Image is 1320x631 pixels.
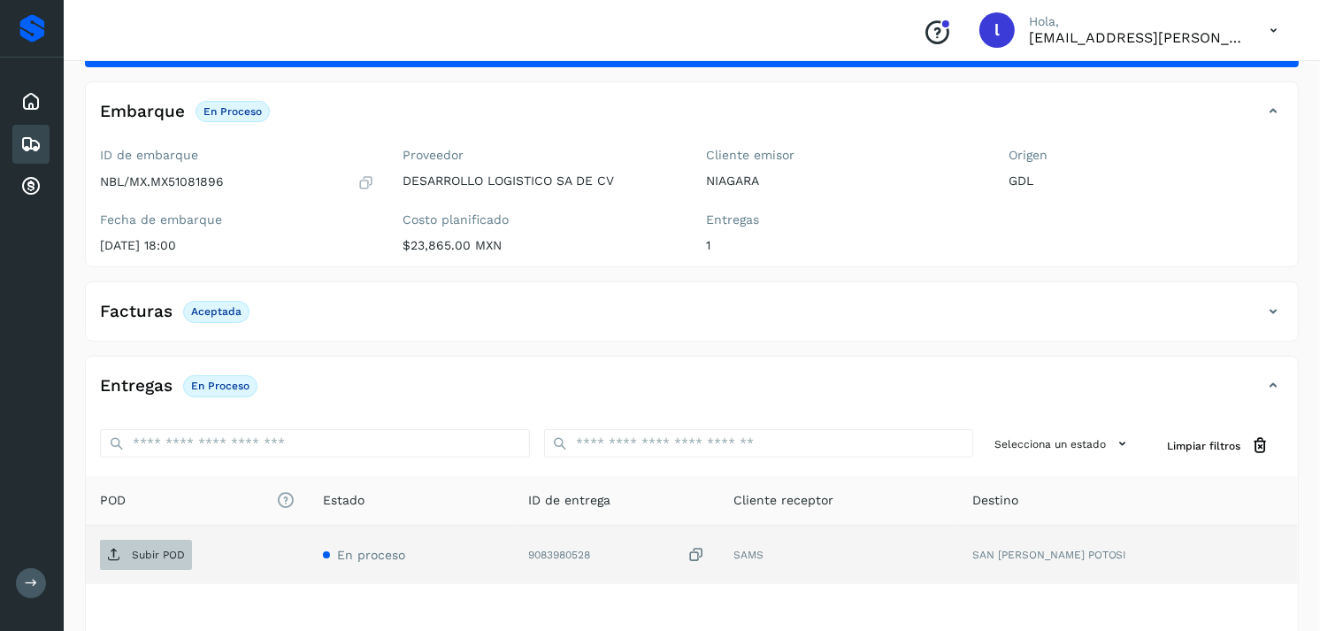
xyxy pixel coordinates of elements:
[720,526,958,584] td: SAMS
[323,491,365,510] span: Estado
[100,540,192,570] button: Subir POD
[706,148,981,163] label: Cliente emisor
[734,491,834,510] span: Cliente receptor
[528,491,610,510] span: ID de entrega
[1029,29,1241,46] p: lauraamalia.castillo@xpertal.com
[12,125,50,164] div: Embarques
[1167,438,1240,454] span: Limpiar filtros
[12,82,50,121] div: Inicio
[100,148,375,163] label: ID de embarque
[987,429,1139,458] button: Selecciona un estado
[403,148,679,163] label: Proveedor
[100,212,375,227] label: Fecha de embarque
[1009,148,1285,163] label: Origen
[132,549,185,561] p: Subir POD
[191,380,249,392] p: En proceso
[1009,173,1285,189] p: GDL
[403,212,679,227] label: Costo planificado
[706,212,981,227] label: Entregas
[86,371,1298,415] div: EntregasEn proceso
[1029,14,1241,29] p: Hola,
[706,238,981,253] p: 1
[337,548,405,562] span: En proceso
[86,96,1298,141] div: EmbarqueEn proceso
[191,305,242,318] p: Aceptada
[958,526,1298,584] td: SAN [PERSON_NAME] POTOSI
[100,302,173,322] h4: Facturas
[1153,429,1284,462] button: Limpiar filtros
[100,174,224,189] p: NBL/MX.MX51081896
[100,491,295,510] span: POD
[403,173,679,189] p: DESARROLLO LOGISTICO SA DE CV
[706,173,981,189] p: NIAGARA
[528,546,705,565] div: 9083980528
[100,376,173,396] h4: Entregas
[100,238,375,253] p: [DATE] 18:00
[972,491,1018,510] span: Destino
[203,105,262,118] p: En proceso
[86,296,1298,341] div: FacturasAceptada
[12,167,50,206] div: Cuentas por cobrar
[403,238,679,253] p: $23,865.00 MXN
[100,102,185,122] h4: Embarque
